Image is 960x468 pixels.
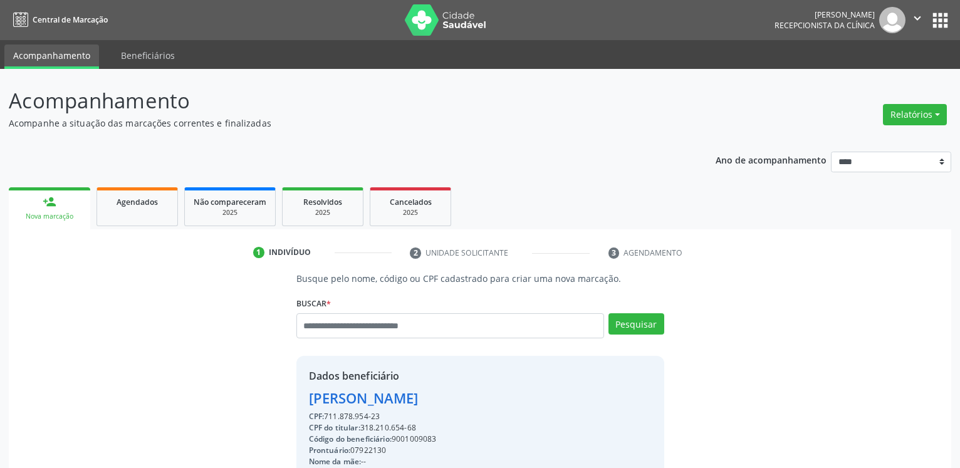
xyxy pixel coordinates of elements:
a: Acompanhamento [4,44,99,69]
p: Acompanhe a situação das marcações correntes e finalizadas [9,117,669,130]
div: Indivíduo [269,247,311,258]
span: Agendados [117,197,158,207]
div: 07922130 [309,445,628,456]
span: Resolvidos [303,197,342,207]
a: Beneficiários [112,44,184,66]
a: Central de Marcação [9,9,108,30]
span: Prontuário: [309,445,351,455]
p: Ano de acompanhamento [716,152,827,167]
div: 2025 [291,208,354,217]
span: Cancelados [390,197,432,207]
div: 9001009083 [309,434,628,445]
span: CPF: [309,411,325,422]
button: Relatórios [883,104,947,125]
div: 2025 [194,208,266,217]
img: img [879,7,905,33]
div: -- [309,456,628,467]
button:  [905,7,929,33]
p: Busque pelo nome, código ou CPF cadastrado para criar uma nova marcação. [296,272,664,285]
div: 711.878.954-23 [309,411,628,422]
span: CPF do titular: [309,422,360,433]
div: 1 [253,247,264,258]
div: 318.210.654-68 [309,422,628,434]
div: [PERSON_NAME] [309,388,628,408]
button: Pesquisar [608,313,664,335]
span: Recepcionista da clínica [775,20,875,31]
div: Nova marcação [18,212,81,221]
span: Código do beneficiário: [309,434,392,444]
span: Nome da mãe: [309,456,362,467]
div: 2025 [379,208,442,217]
div: [PERSON_NAME] [775,9,875,20]
div: Dados beneficiário [309,368,628,383]
div: person_add [43,195,56,209]
i:  [910,11,924,25]
button: apps [929,9,951,31]
label: Buscar [296,294,331,313]
span: Não compareceram [194,197,266,207]
p: Acompanhamento [9,85,669,117]
span: Central de Marcação [33,14,108,25]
